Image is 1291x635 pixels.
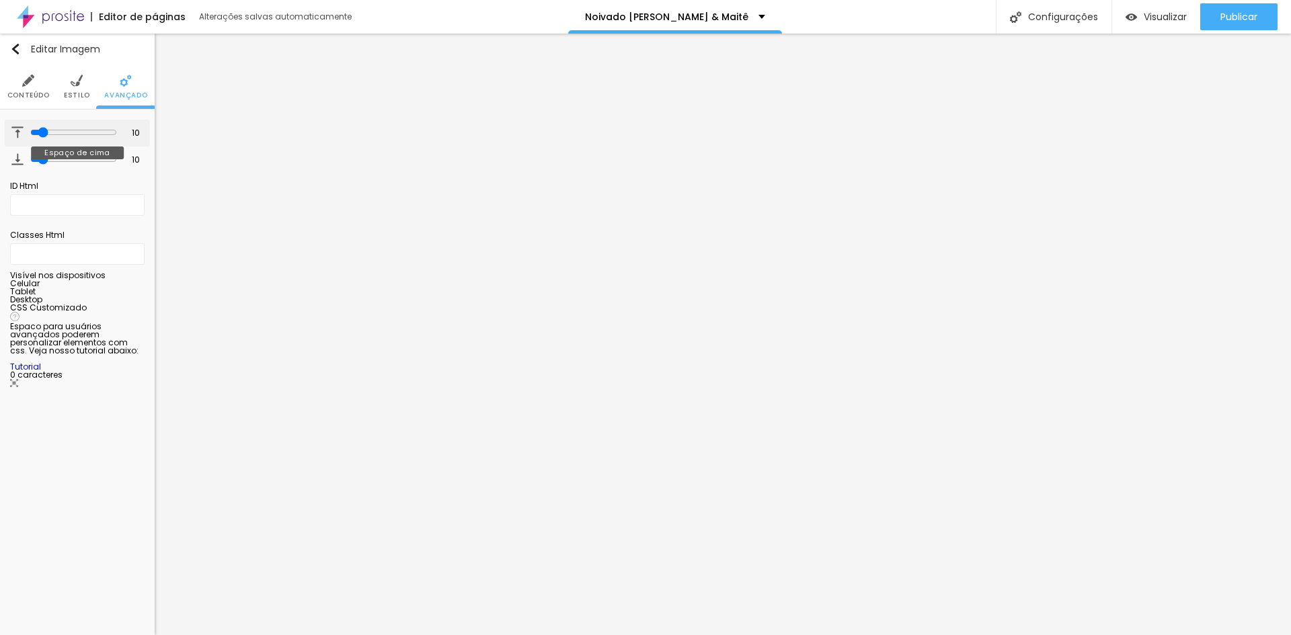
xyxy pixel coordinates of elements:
div: 0 caracteres [10,371,145,388]
span: Desktop [10,294,42,305]
img: Icone [22,75,34,87]
span: Publicar [1220,11,1257,22]
img: Icone [11,126,24,138]
div: Espaco para usuários avançados poderem personalizar elementos com css. Veja nosso tutorial abaixo: [10,323,145,371]
img: Icone [1010,11,1021,23]
img: Icone [10,312,19,321]
div: Editar Imagem [10,44,100,54]
p: Noivado [PERSON_NAME] & Maitê [585,12,748,22]
button: Visualizar [1112,3,1200,30]
span: Avançado [104,92,147,99]
img: Icone [10,379,18,387]
img: Icone [71,75,83,87]
div: ID Html [10,180,145,192]
img: Icone [10,44,21,54]
div: Visível nos dispositivos [10,271,145,280]
div: Alterações salvas automaticamente [199,13,354,21]
span: Conteúdo [7,92,50,99]
span: Tablet [10,286,36,297]
div: Classes Html [10,229,145,241]
img: view-1.svg [1126,11,1137,23]
div: CSS Customizado [10,304,145,312]
iframe: Editor [155,34,1291,635]
span: Estilo [64,92,90,99]
button: Publicar [1200,3,1278,30]
div: Editor de páginas [91,12,186,22]
a: Tutorial [10,361,41,372]
img: Icone [11,153,24,165]
img: Icone [120,75,132,87]
span: Celular [10,278,40,289]
span: Visualizar [1144,11,1187,22]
